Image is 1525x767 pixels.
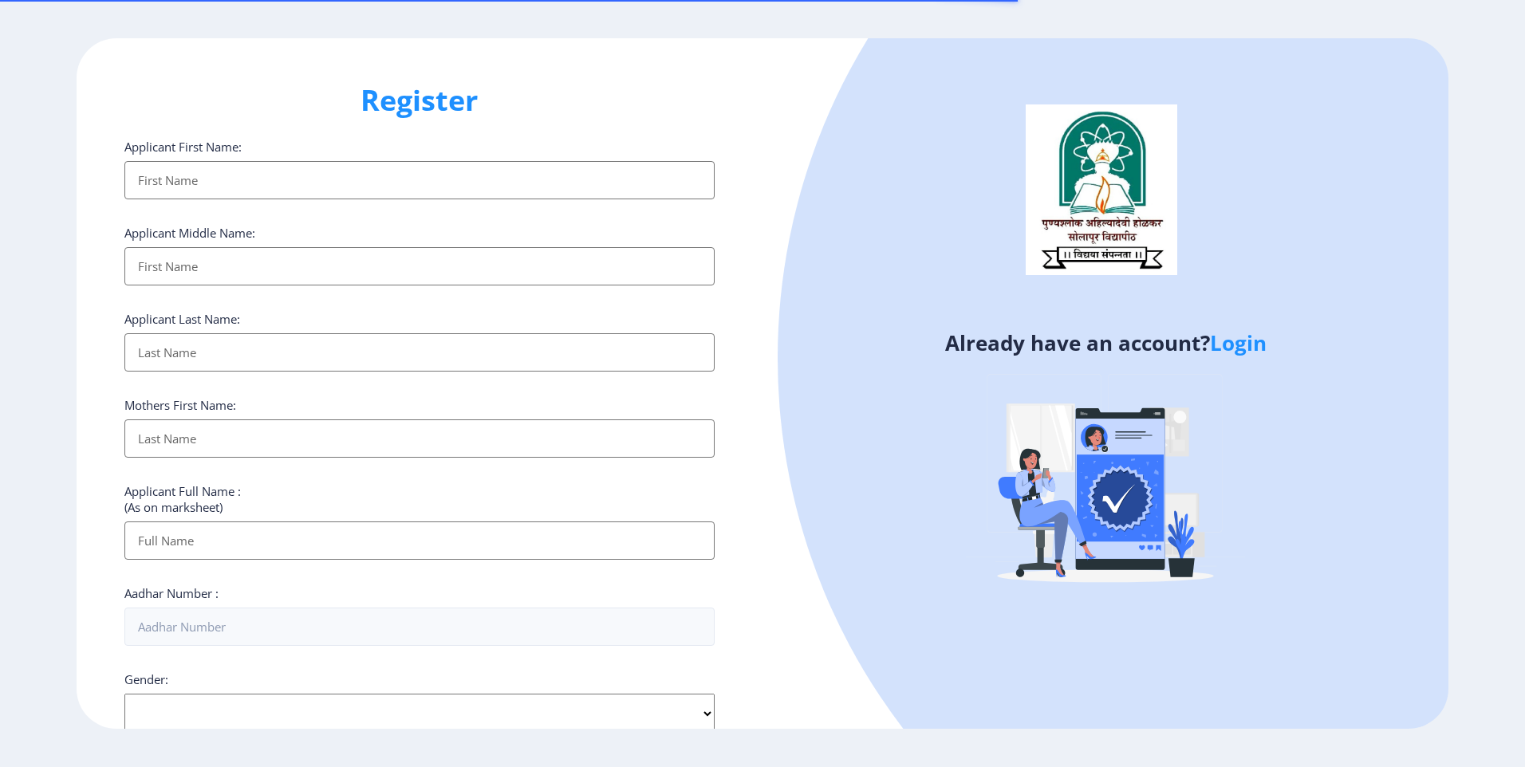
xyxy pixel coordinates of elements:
label: Gender: [124,671,168,687]
input: First Name [124,161,715,199]
label: Aadhar Number : [124,585,219,601]
h4: Already have an account? [774,330,1436,356]
label: Mothers First Name: [124,397,236,413]
a: Login [1210,328,1267,357]
label: Applicant Last Name: [124,311,240,327]
img: Verified-rafiki.svg [966,344,1245,623]
h1: Register [124,81,715,120]
input: Last Name [124,333,715,372]
label: Applicant Middle Name: [124,225,255,241]
label: Applicant Full Name : (As on marksheet) [124,483,241,515]
label: Applicant First Name: [124,139,242,155]
img: logo [1026,104,1177,275]
input: First Name [124,247,715,285]
input: Full Name [124,521,715,560]
input: Last Name [124,419,715,458]
input: Aadhar Number [124,608,715,646]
